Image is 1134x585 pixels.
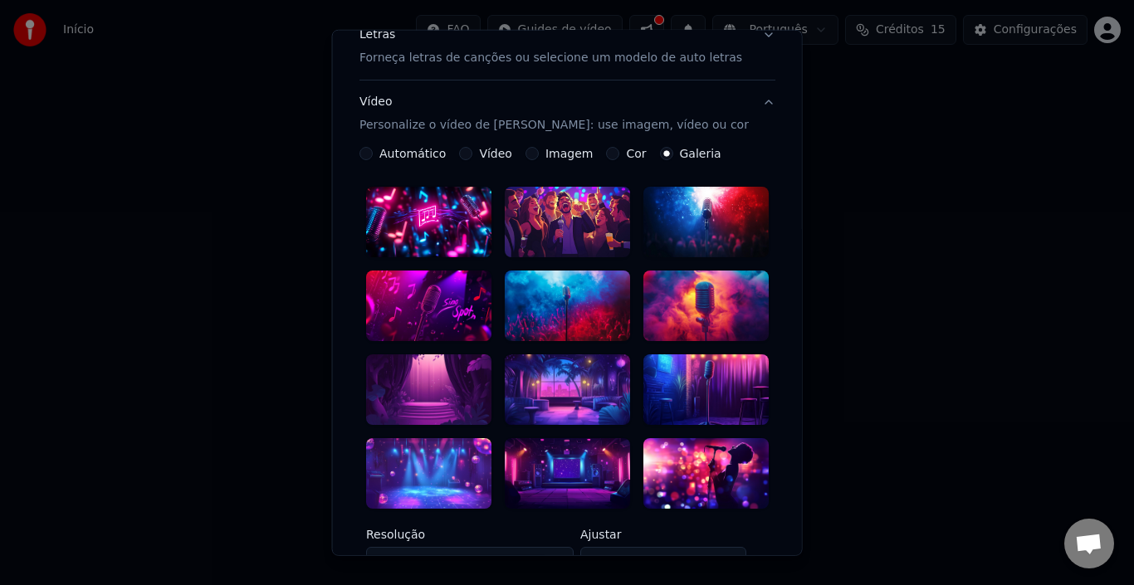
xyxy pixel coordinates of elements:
label: Resolução [366,529,574,540]
p: Personalize o vídeo de [PERSON_NAME]: use imagem, vídeo ou cor [359,117,749,134]
p: Forneça letras de canções ou selecione um modelo de auto letras [359,50,742,66]
label: Cor [626,148,646,159]
div: Letras [359,27,395,43]
label: Automático [379,148,446,159]
button: LetrasForneça letras de canções ou selecione um modelo de auto letras [359,13,775,80]
label: Imagem [545,148,592,159]
button: VídeoPersonalize o vídeo de [PERSON_NAME]: use imagem, vídeo ou cor [359,80,775,147]
label: Ajustar [580,529,746,540]
label: Galeria [679,148,721,159]
label: Vídeo [479,148,512,159]
div: Vídeo [359,94,749,134]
